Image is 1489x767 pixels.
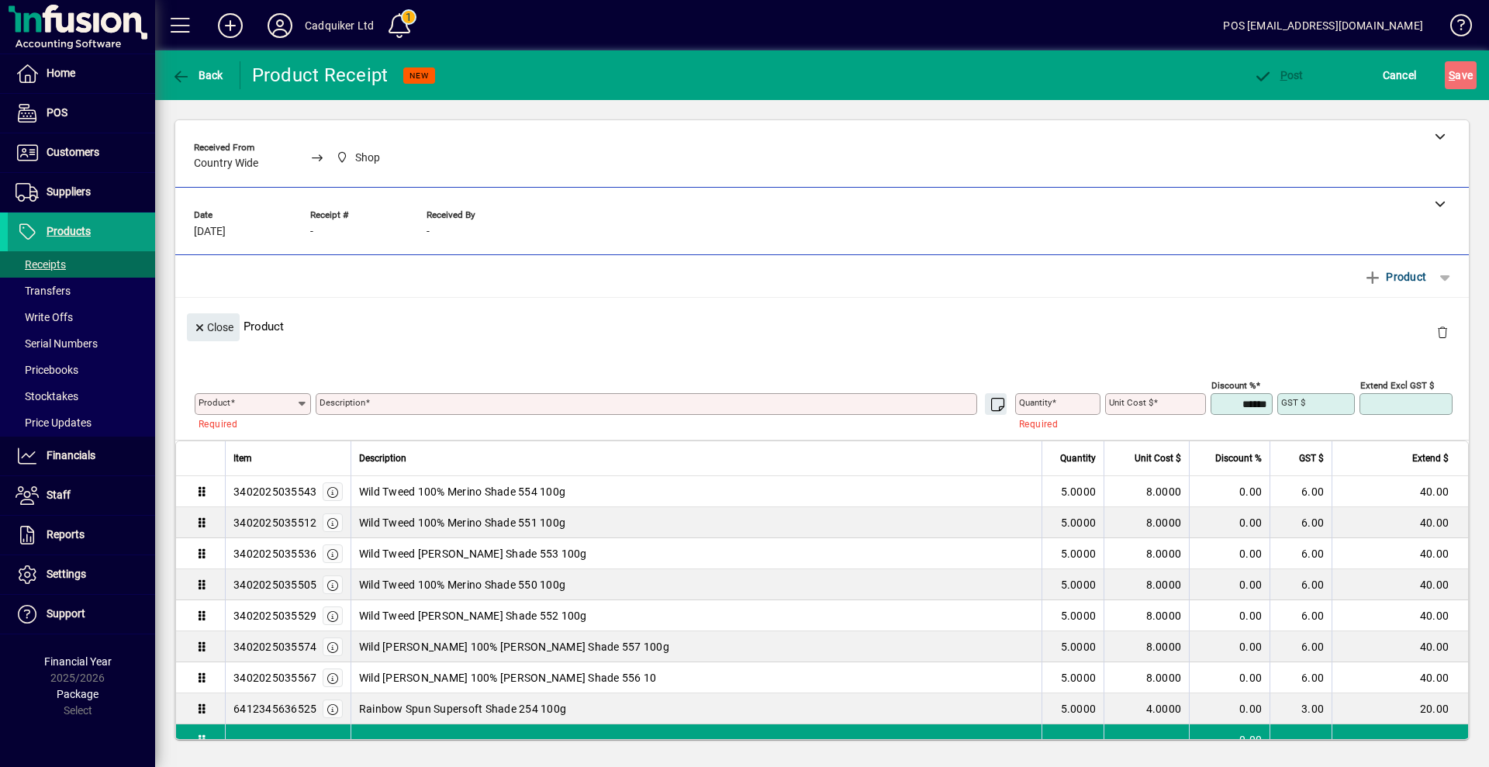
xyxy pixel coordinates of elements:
td: Wild Tweed 100% Merino Shade 551 100g [351,507,1042,538]
td: 0.00 [1189,662,1270,693]
td: 6.00 [1270,631,1332,662]
td: Wild Tweed [PERSON_NAME] Shade 553 100g [351,538,1042,569]
span: Shop [332,148,387,168]
app-page-header-button: Delete [1424,325,1461,339]
a: Reports [8,516,155,555]
span: Pricebooks [16,364,78,376]
td: Rainbow Spun Supersoft Shade 254 100g [351,693,1042,724]
span: Price Updates [16,416,92,429]
td: 20.00 [1332,693,1468,724]
td: 40.00 [1332,662,1468,693]
span: Description [359,450,406,467]
td: 6.00 [1270,662,1332,693]
td: 0.00 [1189,476,1270,507]
td: 5.0000 [1042,476,1104,507]
div: 3402025035543 [233,484,316,499]
td: 5.0000 [1042,600,1104,631]
a: Suppliers [8,173,155,212]
a: Write Offs [8,304,155,330]
span: Reports [47,528,85,541]
mat-label: GST $ [1281,397,1305,408]
mat-label: Discount % [1211,380,1256,391]
a: Support [8,595,155,634]
td: 6.00 [1270,538,1332,569]
span: Staff [47,489,71,501]
div: 6412345636525 [233,701,316,717]
span: 8.0000 [1146,670,1182,686]
span: [DATE] [194,226,226,238]
span: Unit Cost $ [1135,450,1181,467]
span: Extend $ [1412,450,1449,467]
span: Financials [47,449,95,461]
td: 5.0000 [1042,538,1104,569]
span: Receipts [16,258,66,271]
td: 5.0000 [1042,662,1104,693]
td: 40.00 [1332,600,1468,631]
a: Knowledge Base [1439,3,1470,54]
div: 3402025035512 [233,515,316,530]
div: 3402025035574 [233,639,316,655]
td: 5.0000 [1042,631,1104,662]
div: 3402025035536 [233,546,316,561]
span: 8.0000 [1146,577,1182,593]
span: Stocktakes [16,390,78,403]
span: 4.0000 [1146,701,1182,717]
span: Financial Year [44,655,112,668]
a: Serial Numbers [8,330,155,357]
span: Country Wide [194,157,258,170]
td: 40.00 [1332,569,1468,600]
td: 0.00 [1189,507,1270,538]
td: 5.0000 [1042,693,1104,724]
td: Wild Tweed [PERSON_NAME] Shade 552 100g [351,600,1042,631]
td: 0.00 [1189,569,1270,600]
button: Add [206,12,255,40]
td: 0.00 [1189,693,1270,724]
mat-error: Required [1019,415,1088,431]
app-page-header-button: Back [155,61,240,89]
div: 3402025035529 [233,608,316,624]
div: Product Receipt [252,63,389,88]
span: - [427,226,430,238]
span: Discount % [1215,450,1262,467]
button: Delete [1424,313,1461,351]
a: POS [8,94,155,133]
span: S [1449,69,1455,81]
td: 6.00 [1270,600,1332,631]
td: 40.00 [1332,476,1468,507]
span: Customers [47,146,99,158]
span: P [1280,69,1287,81]
a: Settings [8,555,155,594]
td: Wild [PERSON_NAME] 100% [PERSON_NAME] Shade 556 10 [351,662,1042,693]
span: 8.0000 [1146,484,1182,499]
span: Support [47,607,85,620]
a: Transfers [8,278,155,304]
span: Write Offs [16,311,73,323]
span: Settings [47,568,86,580]
td: 5.0000 [1042,569,1104,600]
span: ost [1253,69,1304,81]
span: Serial Numbers [16,337,98,350]
div: Cadquiker Ltd [305,13,374,38]
button: Profile [255,12,305,40]
a: Receipts [8,251,155,278]
mat-error: Required [199,415,299,431]
mat-label: Unit Cost $ [1109,397,1153,408]
span: Products [47,225,91,237]
span: Quantity [1060,450,1096,467]
td: Wild [PERSON_NAME] 100% [PERSON_NAME] Shade 557 100g [351,631,1042,662]
a: Pricebooks [8,357,155,383]
button: Save [1445,61,1477,89]
mat-label: Quantity [1019,397,1052,408]
span: Suppliers [47,185,91,198]
span: Cancel [1383,63,1417,88]
mat-label: Product [199,397,230,408]
span: POS [47,106,67,119]
span: GST $ [1299,450,1324,467]
td: 0.00 [1189,600,1270,631]
span: Shop [355,150,380,166]
td: 40.00 [1332,507,1468,538]
td: 3.00 [1270,693,1332,724]
span: - [310,226,313,238]
button: Post [1249,61,1308,89]
span: Back [171,69,223,81]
